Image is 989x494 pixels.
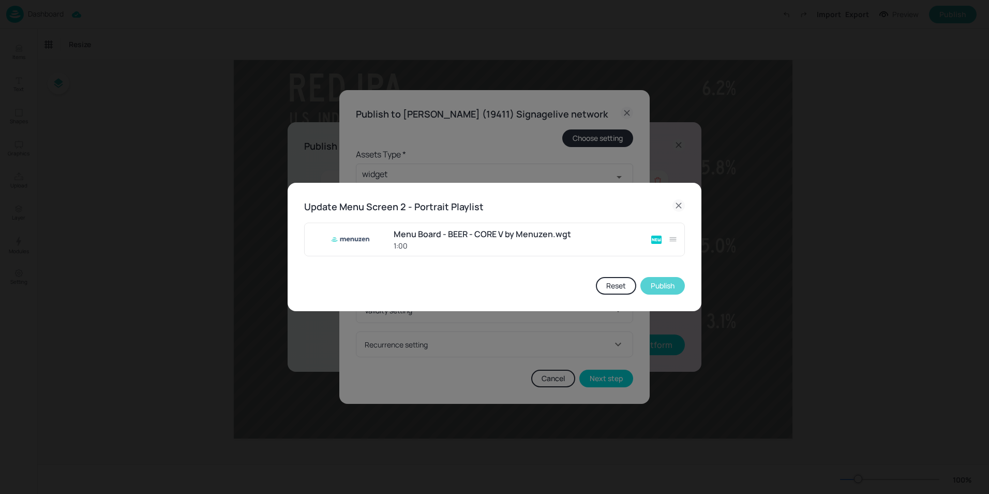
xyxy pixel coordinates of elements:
[304,199,484,214] h6: Update Menu Screen 2 - Portrait Playlist
[640,277,685,295] button: Publish
[320,223,382,256] img: menuzen.png
[394,240,644,251] div: 1:00
[596,277,636,295] button: Reset
[394,228,644,240] div: Menu Board - BEER - CORE V by Menuzen.wgt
